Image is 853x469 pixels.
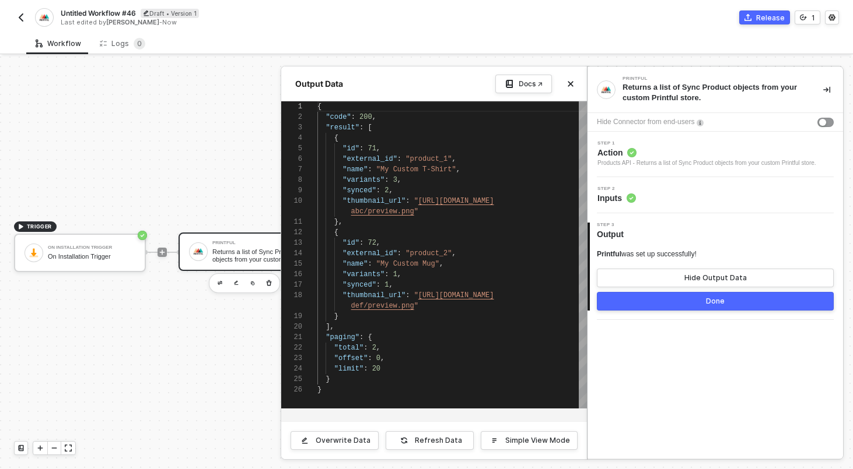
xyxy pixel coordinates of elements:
div: 14 [281,248,302,259]
div: Step 1Action Products API - Returns a list of Sync Product objects from your custom Printful store. [588,141,843,168]
span: : [405,197,410,205]
span: , [376,239,380,247]
span: , [389,186,393,195]
span: [URL][DOMAIN_NAME] [418,291,494,299]
div: Printful [623,76,798,81]
div: 3 [281,122,302,133]
span: : [351,113,355,121]
div: 15 [281,259,302,269]
div: 19 [281,311,302,322]
span: , [456,165,460,174]
div: 6 [281,154,302,164]
div: 13 [281,238,302,248]
button: Release [739,10,790,24]
div: 22 [281,343,302,353]
div: 5 [281,143,302,154]
span: "name" [342,260,368,268]
div: Draft • Version 1 [141,9,199,18]
span: 0 [376,354,380,362]
span: icon-collapse-right [823,86,830,93]
span: 3 [393,176,397,184]
div: 23 [281,353,302,364]
span: : [368,165,372,174]
div: 9 [281,185,302,196]
div: Returns a list of Sync Product objects from your custom Printful store. [623,82,805,103]
span: 71 [368,144,376,153]
div: Logs [100,38,145,50]
span: : [368,354,372,362]
div: Refresh Data [415,436,462,445]
span: " [414,197,418,205]
span: : [397,155,401,163]
span: "offset" [334,354,368,362]
span: icon-expand [65,445,72,452]
span: { [334,134,338,142]
span: 2 [384,186,389,195]
span: } [334,312,338,320]
span: icon-edit [143,10,149,16]
span: Output [597,228,628,240]
span: { [368,333,372,341]
span: "product_1" [405,155,452,163]
span: Inputs [597,192,636,204]
span: " [414,291,418,299]
span: : [363,344,368,352]
span: icon-play [37,445,44,452]
div: Step 3Output Printfulwas set up successfully!Hide Output DataDone [588,223,843,311]
span: { [317,103,321,111]
div: 16 [281,269,302,280]
span: } [326,375,330,383]
span: "external_id" [342,249,397,258]
span: Step 2 [597,186,636,191]
a: Docs ↗ [495,75,552,93]
span: }, [334,218,342,226]
div: 21 [281,332,302,343]
span: " [414,207,418,216]
span: , [376,344,380,352]
span: icon-versioning [800,14,807,21]
div: 1 [812,13,815,23]
span: , [397,270,401,278]
span: 1 [384,281,389,289]
div: 10 [281,196,302,206]
span: : [384,270,389,278]
img: icon-info [697,119,704,126]
span: "My Custom Mug" [376,260,439,268]
span: : [405,291,410,299]
button: Hide Output Data [597,269,834,287]
div: Output Data [291,78,348,90]
span: "thumbnail_url" [342,291,405,299]
span: , [452,155,456,163]
div: was set up successfully! [597,249,697,259]
span: abc/preview.png [351,207,414,216]
span: [PERSON_NAME] [106,18,159,26]
div: 8 [281,175,302,185]
span: "code" [326,113,351,121]
div: 11 [281,217,302,227]
span: Step 1 [597,141,816,146]
div: Last edited by - Now [61,18,425,27]
span: : [363,365,368,373]
span: "paging" [326,333,359,341]
div: Docs ↗ [519,79,543,89]
span: "variants" [342,270,384,278]
span: [URL][DOMAIN_NAME] [418,197,494,205]
span: "id" [342,144,359,153]
span: [ [368,124,372,132]
sup: 0 [134,38,145,50]
span: "result" [326,124,359,132]
span: 20 [372,365,380,373]
span: "synced" [342,281,376,289]
div: Simple View Mode [505,436,570,445]
span: : [376,186,380,195]
div: 2 [281,112,302,122]
span: Printful [597,250,621,258]
span: , [372,113,376,121]
button: Close [564,77,578,91]
span: } [317,386,321,394]
div: Workflow [36,39,81,48]
span: , [452,249,456,258]
span: , [397,176,401,184]
span: "product_2" [405,249,452,258]
span: "total" [334,344,363,352]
